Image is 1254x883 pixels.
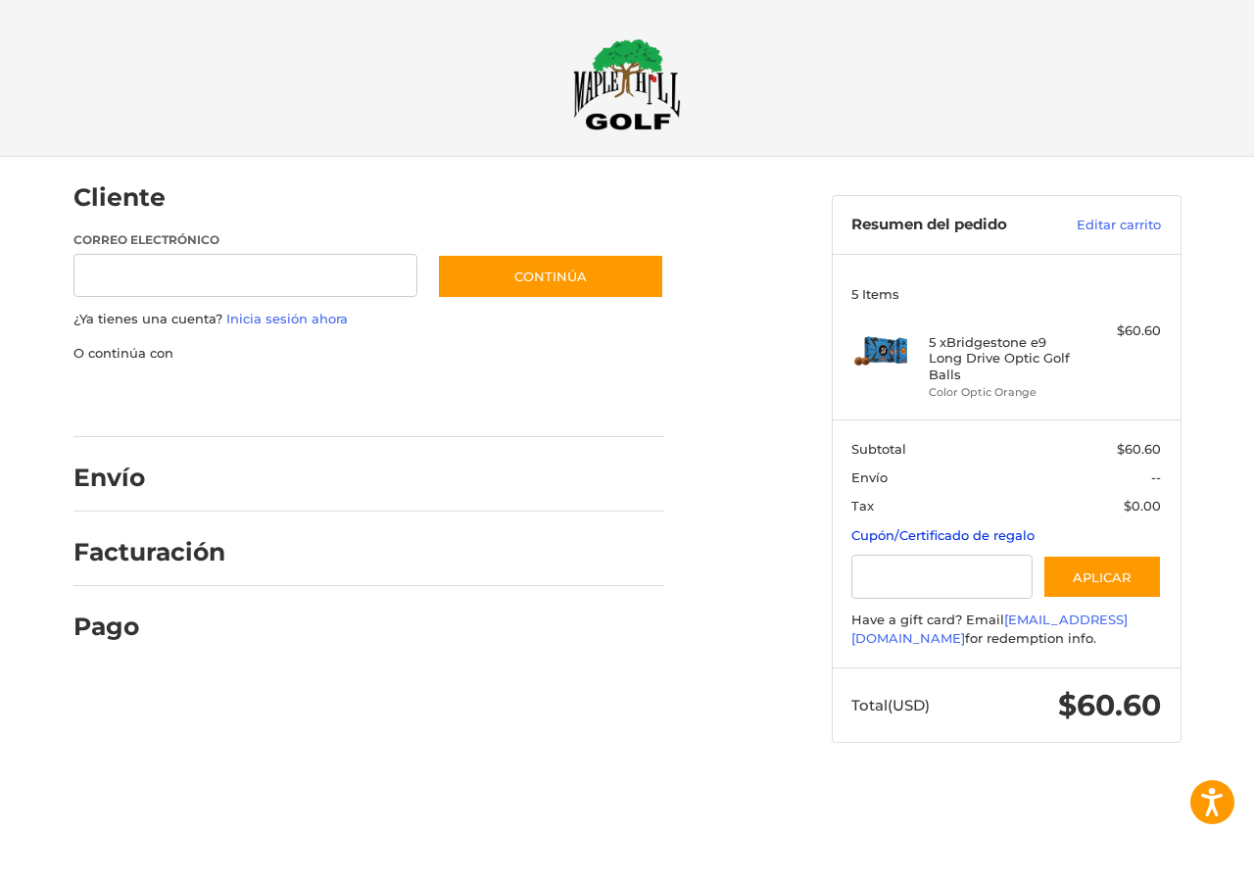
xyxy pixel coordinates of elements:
[851,498,874,514] span: Tax
[1052,216,1161,235] a: Editar carrito
[851,527,1035,543] a: Cupón/Certificado de regalo
[573,38,681,130] img: Maple Hill Golf
[226,311,348,326] a: Inicia sesión ahora
[851,696,930,714] span: Total (USD)
[67,382,214,417] iframe: PayPal-paypal
[73,612,188,642] h2: Pago
[1084,321,1161,341] div: $60.60
[851,286,1161,302] h3: 5 Items
[1117,441,1161,457] span: $60.60
[1151,469,1161,485] span: --
[929,334,1079,382] h4: 5 x Bridgestone e9 Long Drive Optic Golf Balls
[1124,498,1161,514] span: $0.00
[73,344,664,364] p: O continúa con
[73,182,188,213] h2: Cliente
[851,441,906,457] span: Subtotal
[73,310,664,329] p: ¿Ya tienes una cuenta?
[929,384,1079,401] li: Color Optic Orange
[1042,555,1162,599] button: Aplicar
[851,611,1161,649] div: Have a gift card? Email for redemption info.
[851,216,1052,235] h3: Resumen del pedido
[73,463,188,493] h2: Envío
[73,537,225,567] h2: Facturación
[1058,687,1161,723] span: $60.60
[851,555,1033,599] input: Certificado de regalo o código de cupón
[73,231,418,249] label: Correo electrónico
[437,254,664,299] button: Continúa
[851,469,888,485] span: Envío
